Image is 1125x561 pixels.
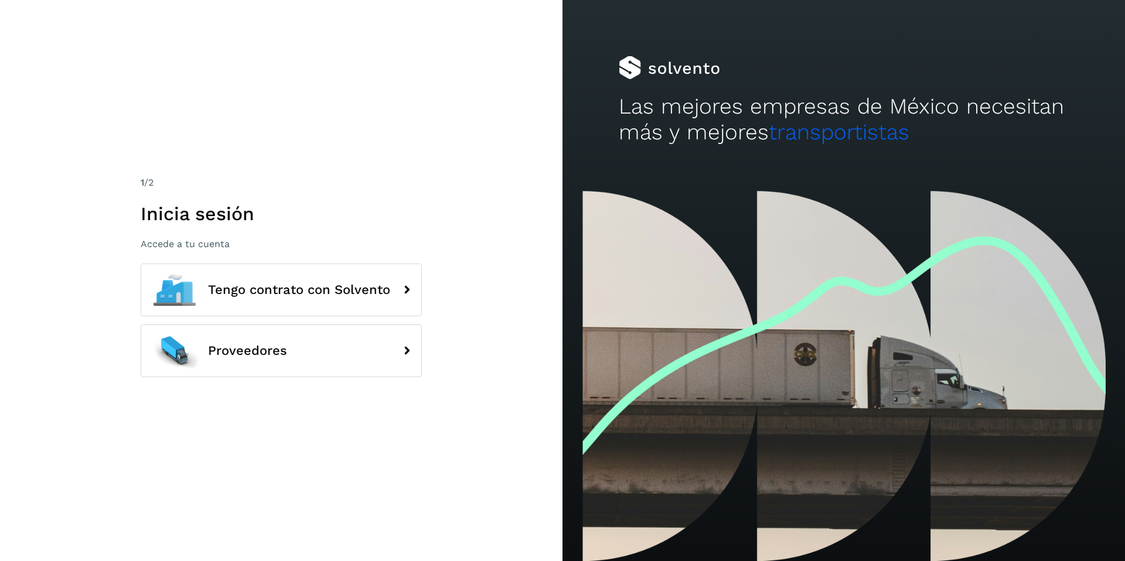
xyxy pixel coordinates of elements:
p: Accede a tu cuenta [141,238,422,249]
button: Tengo contrato con Solvento [141,264,422,316]
span: Proveedores [208,344,287,358]
span: 1 [141,177,144,188]
div: /2 [141,176,422,190]
span: Tengo contrato con Solvento [208,283,390,297]
button: Proveedores [141,324,422,377]
span: transportistas [769,119,909,145]
h2: Las mejores empresas de México necesitan más y mejores [619,94,1069,146]
h1: Inicia sesión [141,203,422,225]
